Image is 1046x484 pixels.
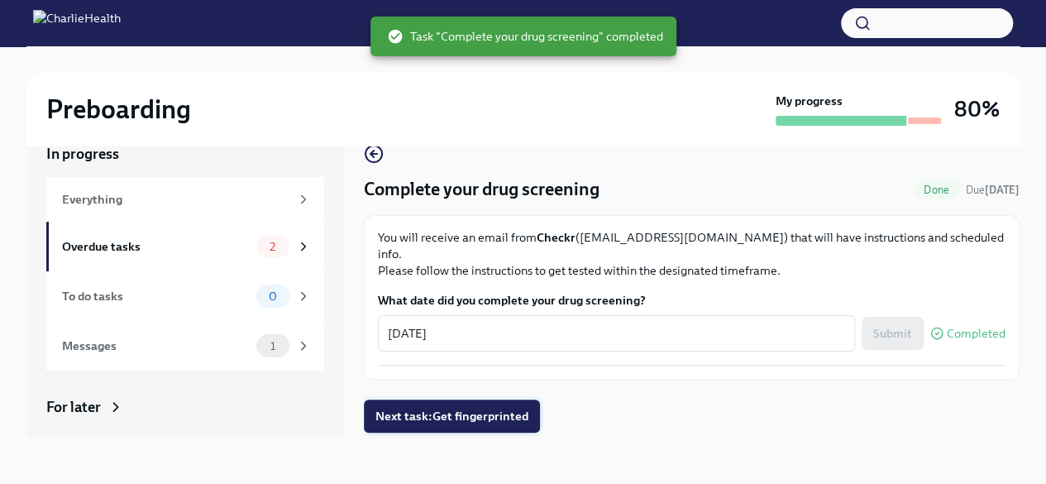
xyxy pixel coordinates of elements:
[388,323,845,343] textarea: [DATE]
[776,93,843,109] strong: My progress
[985,184,1020,196] strong: [DATE]
[46,397,101,417] div: For later
[62,337,250,355] div: Messages
[46,321,324,371] a: Messages1
[33,10,121,36] img: CharlieHealth
[46,271,324,321] a: To do tasks0
[46,144,324,164] a: In progress
[46,177,324,222] a: Everything
[387,28,663,45] span: Task "Complete your drug screening" completed
[259,290,287,303] span: 0
[62,287,250,305] div: To do tasks
[364,177,599,202] h4: Complete your drug screening
[378,292,1005,309] label: What date did you complete your drug screening?
[966,182,1020,198] span: August 19th, 2025 09:00
[46,397,324,417] a: For later
[62,190,289,208] div: Everything
[378,229,1005,279] p: You will receive an email from ([EMAIL_ADDRESS][DOMAIN_NAME]) that will have instructions and sch...
[46,222,324,271] a: Overdue tasks2
[46,93,191,126] h2: Preboarding
[260,241,285,253] span: 2
[947,328,1005,340] span: Completed
[966,184,1020,196] span: Due
[260,340,285,352] span: 1
[364,400,540,433] button: Next task:Get fingerprinted
[914,184,959,196] span: Done
[62,237,250,256] div: Overdue tasks
[954,94,1000,124] h3: 80%
[375,408,528,424] span: Next task : Get fingerprinted
[537,230,576,245] strong: Checkr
